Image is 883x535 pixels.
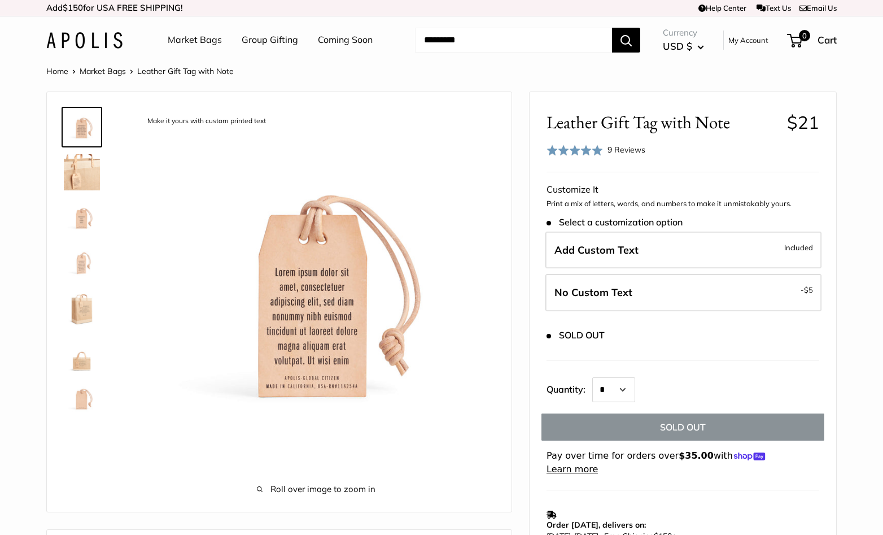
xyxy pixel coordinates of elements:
span: Roll over image to zoom in [137,481,495,497]
a: description_3mm thick, vegetable tanned American leather [62,152,102,193]
nav: Breadcrumb [46,64,234,79]
span: - [801,283,813,297]
span: Leather Gift Tag with Note [137,66,234,76]
div: Make it yours with custom printed text [142,114,272,129]
span: Cart [818,34,837,46]
img: description_The size is 2.25" X 3.75" [64,335,100,371]
button: SOLD OUT [541,414,824,441]
label: Quantity: [547,374,592,402]
input: Search... [415,28,612,53]
a: description_Make it yours with custom printed text [62,107,102,147]
a: description_5 oz vegetable tanned American leather [62,288,102,328]
button: Search [612,28,640,53]
span: $5 [804,285,813,294]
span: 0 [799,30,810,41]
a: My Account [728,33,768,47]
p: Print a mix of letters, words, and numbers to make it unmistakably yours. [547,198,819,210]
span: Currency [663,25,704,41]
div: Customize It [547,181,819,198]
span: USD $ [663,40,692,52]
span: $150 [63,2,83,13]
span: $21 [787,111,819,133]
img: description_Make it yours with custom printed text [64,109,100,145]
span: No Custom Text [554,286,632,299]
a: description_Here are a couple ideas for what to personalize this gift tag for... [62,197,102,238]
img: description_Make it yours with custom printed text [137,109,495,467]
strong: Order [DATE], delivers on: [547,520,646,530]
a: description_Custom printed text with eco-friendly ink [62,242,102,283]
img: description_No need for custom text? Choose this option [64,380,100,416]
span: 9 Reviews [607,145,645,155]
label: Leave Blank [545,274,821,311]
span: SOLD OUT [547,330,605,341]
img: description_3mm thick, vegetable tanned American leather [64,154,100,190]
a: Group Gifting [242,32,298,49]
a: Coming Soon [318,32,373,49]
img: description_Here are a couple ideas for what to personalize this gift tag for... [64,199,100,236]
span: Leather Gift Tag with Note [547,112,779,133]
a: Market Bags [168,32,222,49]
a: description_No need for custom text? Choose this option [62,378,102,419]
a: 0 Cart [788,31,837,49]
a: Help Center [698,3,746,12]
label: Add Custom Text [545,232,821,269]
a: description_The size is 2.25" X 3.75" [62,333,102,373]
span: Included [784,241,813,254]
img: description_5 oz vegetable tanned American leather [64,290,100,326]
span: Select a customization option [547,217,683,228]
a: Market Bags [80,66,126,76]
img: description_Custom printed text with eco-friendly ink [64,245,100,281]
a: Email Us [799,3,837,12]
a: Home [46,66,68,76]
a: Text Us [757,3,791,12]
button: USD $ [663,37,704,55]
span: Add Custom Text [554,243,639,256]
img: Apolis [46,32,123,49]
